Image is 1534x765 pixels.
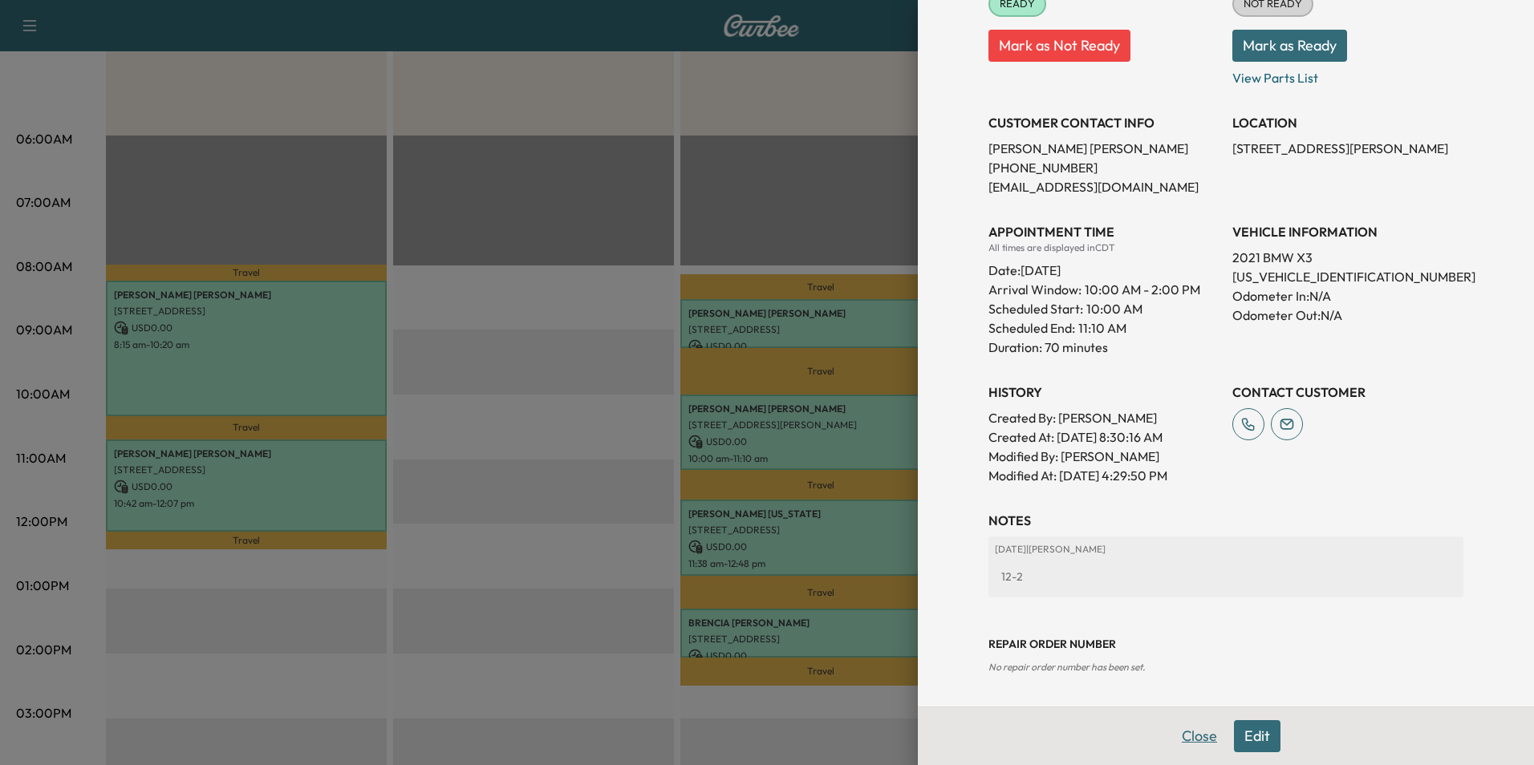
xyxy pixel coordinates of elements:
[1232,267,1463,286] p: [US_VEHICLE_IDENTIFICATION_NUMBER]
[1232,248,1463,267] p: 2021 BMW X3
[988,382,1219,402] h3: History
[988,318,1075,338] p: Scheduled End:
[988,427,1219,447] p: Created At : [DATE] 8:30:16 AM
[1232,382,1463,402] h3: CONTACT CUSTOMER
[1232,286,1463,306] p: Odometer In: N/A
[1232,222,1463,241] h3: VEHICLE INFORMATION
[1232,306,1463,325] p: Odometer Out: N/A
[988,222,1219,241] h3: APPOINTMENT TIME
[988,408,1219,427] p: Created By : [PERSON_NAME]
[1085,280,1200,299] span: 10:00 AM - 2:00 PM
[988,466,1219,485] p: Modified At : [DATE] 4:29:50 PM
[1086,299,1142,318] p: 10:00 AM
[1232,139,1463,158] p: [STREET_ADDRESS][PERSON_NAME]
[1171,720,1228,752] button: Close
[988,636,1463,652] h3: Repair Order number
[1232,113,1463,132] h3: LOCATION
[988,299,1083,318] p: Scheduled Start:
[988,511,1463,530] h3: NOTES
[1232,62,1463,87] p: View Parts List
[1232,30,1347,62] button: Mark as Ready
[988,177,1219,196] p: [EMAIL_ADDRESS][DOMAIN_NAME]
[988,338,1219,357] p: Duration: 70 minutes
[988,280,1219,299] p: Arrival Window:
[1078,318,1126,338] p: 11:10 AM
[988,254,1219,280] div: Date: [DATE]
[988,139,1219,158] p: [PERSON_NAME] [PERSON_NAME]
[988,158,1219,177] p: [PHONE_NUMBER]
[995,562,1457,591] div: 12-2
[988,113,1219,132] h3: CUSTOMER CONTACT INFO
[995,543,1457,556] p: [DATE] | [PERSON_NAME]
[1234,720,1280,752] button: Edit
[988,30,1130,62] button: Mark as Not Ready
[988,447,1219,466] p: Modified By : [PERSON_NAME]
[988,241,1219,254] div: All times are displayed in CDT
[988,661,1145,673] span: No repair order number has been set.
